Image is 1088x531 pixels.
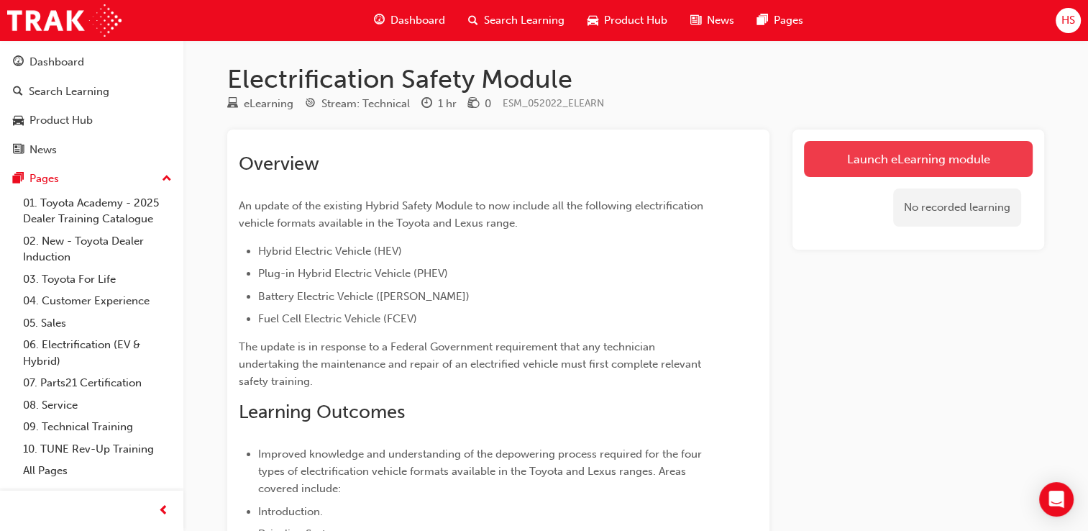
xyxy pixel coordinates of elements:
[576,6,679,35] a: car-iconProduct Hub
[1061,12,1075,29] span: HS
[421,98,432,111] span: clock-icon
[6,107,178,134] a: Product Hub
[774,12,803,29] span: Pages
[485,96,491,112] div: 0
[162,170,172,189] span: up-icon
[305,95,410,113] div: Stream
[893,189,1021,227] div: No recorded learning
[13,86,23,99] span: search-icon
[239,401,405,423] span: Learning Outcomes
[13,56,24,69] span: guage-icon
[746,6,815,35] a: pages-iconPages
[29,54,84,71] div: Dashboard
[29,142,57,158] div: News
[438,96,457,112] div: 1 hr
[421,95,457,113] div: Duration
[17,460,178,482] a: All Pages
[13,114,24,127] span: car-icon
[362,6,457,35] a: guage-iconDashboard
[6,165,178,192] button: Pages
[13,144,24,157] span: news-icon
[468,95,491,113] div: Price
[6,137,178,163] a: News
[17,334,178,372] a: 06. Electrification (EV & Hybrid)
[690,12,701,29] span: news-icon
[258,267,448,280] span: Plug-in Hybrid Electric Vehicle (PHEV)
[6,78,178,105] a: Search Learning
[305,98,316,111] span: target-icon
[13,173,24,186] span: pages-icon
[17,230,178,268] a: 02. New - Toyota Dealer Induction
[17,372,178,394] a: 07. Parts21 Certification
[6,46,178,165] button: DashboardSearch LearningProduct HubNews
[17,290,178,312] a: 04. Customer Experience
[258,245,402,258] span: Hybrid Electric Vehicle (HEV)
[468,12,478,29] span: search-icon
[239,153,319,175] span: Overview
[1039,482,1074,517] div: Open Intercom Messenger
[503,97,604,109] span: Learning resource code
[588,12,598,29] span: car-icon
[468,98,479,111] span: money-icon
[17,394,178,417] a: 08. Service
[604,12,667,29] span: Product Hub
[258,505,323,518] span: Introduction.
[7,4,122,37] img: Trak
[29,112,93,129] div: Product Hub
[484,12,564,29] span: Search Learning
[374,12,385,29] span: guage-icon
[258,290,470,303] span: Battery Electric Vehicle ([PERSON_NAME])
[258,312,417,325] span: Fuel Cell Electric Vehicle (FCEV)
[17,312,178,335] a: 05. Sales
[390,12,445,29] span: Dashboard
[1056,8,1081,33] button: HS
[17,416,178,438] a: 09. Technical Training
[239,340,704,388] span: The update is in response to a Federal Government requirement that any technician undertaking the...
[757,12,768,29] span: pages-icon
[707,12,734,29] span: News
[17,192,178,230] a: 01. Toyota Academy - 2025 Dealer Training Catalogue
[244,96,293,112] div: eLearning
[29,83,109,100] div: Search Learning
[227,63,1044,95] h1: Electrification Safety Module
[679,6,746,35] a: news-iconNews
[17,438,178,460] a: 10. TUNE Rev-Up Training
[158,502,169,520] span: prev-icon
[457,6,576,35] a: search-iconSearch Learning
[804,141,1033,177] a: Launch eLearning module
[321,96,410,112] div: Stream: Technical
[17,268,178,291] a: 03. Toyota For Life
[239,199,706,230] span: An update of the existing Hybrid Safety Module to now include all the following electrification v...
[6,49,178,76] a: Dashboard
[29,171,59,187] div: Pages
[258,448,705,495] span: Improved knowledge and understanding of the depowering process required for the four types of ele...
[227,98,238,111] span: learningResourceType_ELEARNING-icon
[227,95,293,113] div: Type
